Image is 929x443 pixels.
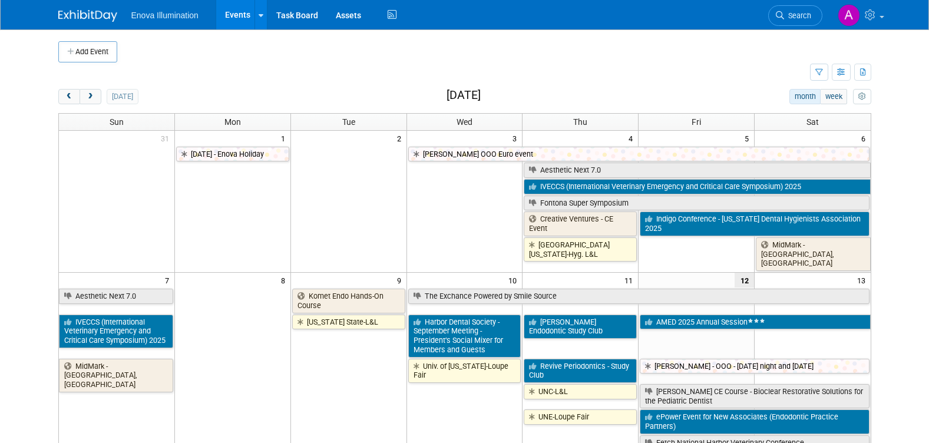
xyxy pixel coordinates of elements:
a: MidMark - [GEOGRAPHIC_DATA], [GEOGRAPHIC_DATA] [59,359,173,392]
span: 12 [735,273,754,287]
img: ExhibitDay [58,10,117,22]
span: 8 [280,273,290,287]
span: 31 [160,131,174,146]
a: Indigo Conference - [US_STATE] Dental Hygienists Association 2025 [640,211,869,236]
span: 2 [396,131,406,146]
a: Univ. of [US_STATE]-Loupe Fair [408,359,521,383]
span: 11 [623,273,638,287]
a: Search [768,5,822,26]
a: [US_STATE] State-L&L [292,315,405,330]
img: Andrea Miller [838,4,860,27]
a: UNE-Loupe Fair [524,409,637,425]
span: Sat [806,117,819,127]
span: 13 [856,273,871,287]
a: [PERSON_NAME] OOO Euro event [408,147,870,162]
a: MidMark - [GEOGRAPHIC_DATA], [GEOGRAPHIC_DATA] [756,237,870,271]
a: Revive Periodontics - Study Club [524,359,637,383]
span: 9 [396,273,406,287]
a: Aesthetic Next 7.0 [524,163,870,178]
span: 1 [280,131,290,146]
button: prev [58,89,80,104]
a: Aesthetic Next 7.0 [59,289,173,304]
button: week [820,89,847,104]
h2: [DATE] [447,89,481,102]
a: AMED 2025 Annual Session [640,315,870,330]
span: 7 [164,273,174,287]
a: [PERSON_NAME] - OOO - [DATE] night and [DATE] [640,359,869,374]
a: UNC-L&L [524,384,637,399]
a: IVECCS (International Veterinary Emergency and Critical Care Symposium) 2025 [59,315,173,348]
a: IVECCS (International Veterinary Emergency and Critical Care Symposium) 2025 [524,179,870,194]
span: 3 [511,131,522,146]
span: Thu [573,117,587,127]
span: Search [784,11,811,20]
a: Creative Ventures - CE Event [524,211,637,236]
a: Komet Endo Hands-On Course [292,289,405,313]
span: Mon [224,117,241,127]
span: 10 [507,273,522,287]
span: Fri [692,117,701,127]
a: The Exchance Powered by Smile Source [408,289,870,304]
span: Sun [110,117,124,127]
button: Add Event [58,41,117,62]
a: Harbor Dental Society - September Meeting - President’s Social Mixer for Members and Guests [408,315,521,358]
button: [DATE] [107,89,138,104]
button: month [789,89,821,104]
i: Personalize Calendar [858,93,866,101]
a: [PERSON_NAME] Endodontic Study Club [524,315,637,339]
a: [DATE] - Enova Holiday [176,147,289,162]
button: myCustomButton [853,89,871,104]
button: next [80,89,101,104]
span: Enova Illumination [131,11,199,20]
a: [PERSON_NAME] CE Course - Bioclear Restorative Solutions for the Pediatric Dentist [640,384,869,408]
a: ePower Event for New Associates (Endodontic Practice Partners) [640,409,869,434]
span: 6 [860,131,871,146]
span: 5 [743,131,754,146]
a: Fontona Super Symposium [524,196,869,211]
span: Tue [342,117,355,127]
span: Wed [457,117,472,127]
span: 4 [627,131,638,146]
a: [GEOGRAPHIC_DATA][US_STATE]-Hyg. L&L [524,237,637,262]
